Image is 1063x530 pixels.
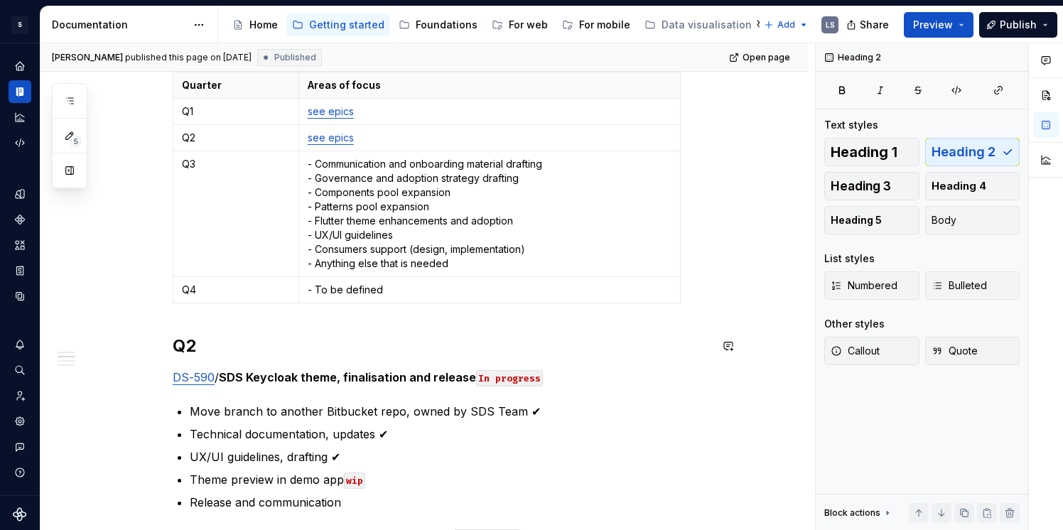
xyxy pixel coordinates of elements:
div: For web [509,18,548,32]
div: Block actions [824,507,880,519]
a: Assets [9,234,31,256]
p: Release and communication [190,494,710,511]
div: Page tree [227,11,757,39]
a: see epics [308,105,354,117]
svg: Supernova Logo [13,507,27,521]
button: Publish [979,12,1057,38]
span: Share [860,18,889,32]
div: Text styles [824,118,878,132]
button: Heading 5 [824,206,919,234]
span: Heading 1 [831,145,897,159]
p: - Communication and onboarding material drafting - Governance and adoption strategy drafting - Co... [308,157,671,271]
span: [PERSON_NAME] [52,52,123,63]
p: Q1 [182,104,290,119]
button: Heading 1 [824,138,919,166]
p: Areas of focus [308,78,671,92]
button: Share [839,12,898,38]
div: Foundations [416,18,477,32]
span: Numbered [831,278,897,293]
span: Body [932,213,956,227]
a: Foundations [393,13,483,36]
span: Add [777,19,795,31]
a: Home [9,55,31,77]
p: Quarter [182,78,290,92]
button: Add [760,15,813,35]
button: S [3,9,37,40]
button: Numbered [824,271,919,300]
button: Heading 4 [925,172,1020,200]
button: Quote [925,337,1020,365]
a: Design tokens [9,183,31,205]
div: Data visualisation [662,18,752,32]
button: Search ⌘K [9,359,31,382]
div: Getting started [309,18,384,32]
div: Other styles [824,317,885,331]
a: Documentation [9,80,31,103]
span: 5 [70,136,81,147]
span: Open page [743,52,790,63]
div: For mobile [579,18,630,32]
button: Notifications [9,333,31,356]
span: Bulleted [932,278,987,293]
p: - To be defined [308,283,671,297]
span: Heading 4 [932,179,986,193]
a: Open page [725,48,797,67]
a: Analytics [9,106,31,129]
p: Move branch to another Bitbucket repo, owned by SDS Team ✔ [190,403,710,420]
p: Technical documentation, updates ✔ [190,426,710,443]
h2: Q2 [173,335,710,357]
code: In progress [476,370,543,386]
div: List styles [824,252,875,266]
a: DS-590 [173,370,215,384]
div: Home [249,18,278,32]
span: Publish [1000,18,1037,32]
a: Home [227,13,284,36]
button: Heading 3 [824,172,919,200]
div: published this page on [DATE] [125,52,252,63]
div: Documentation [52,18,186,32]
a: Getting started [286,13,390,36]
button: Contact support [9,436,31,458]
a: Components [9,208,31,231]
p: Theme preview in demo app [190,471,710,488]
a: see epics [308,131,354,144]
span: Heading 3 [831,179,891,193]
a: Invite team [9,384,31,407]
strong: SDS Keycloak theme, finalisation and release [219,370,476,384]
a: Storybook stories [9,259,31,282]
a: Settings [9,410,31,433]
p: / [173,369,710,386]
a: Code automation [9,131,31,154]
div: Block actions [824,503,893,523]
button: Bulleted [925,271,1020,300]
div: LS [826,19,835,31]
span: Heading 5 [831,213,882,227]
p: Q2 [182,131,290,145]
span: Callout [831,344,880,358]
span: Preview [913,18,953,32]
span: Quote [932,344,978,358]
div: S [11,16,28,33]
span: Published [274,52,316,63]
a: For mobile [556,13,636,36]
p: UX/UI guidelines, drafting ✔ [190,448,710,465]
a: Data visualisation [639,13,773,36]
button: Callout [824,337,919,365]
button: Preview [904,12,973,38]
a: For web [486,13,554,36]
p: Q4 [182,283,290,297]
a: Data sources [9,285,31,308]
code: wip [344,472,365,489]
